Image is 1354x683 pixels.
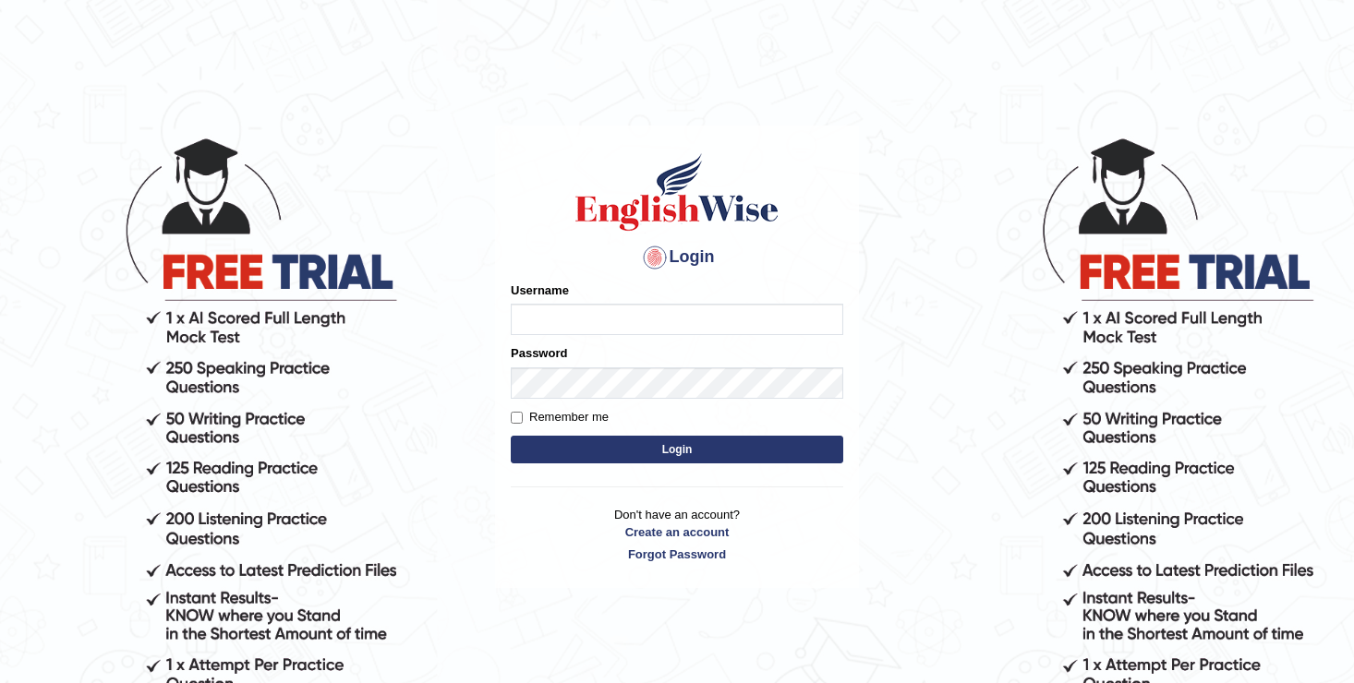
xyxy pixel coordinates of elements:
button: Login [511,436,843,463]
a: Forgot Password [511,545,843,563]
label: Password [511,344,567,362]
p: Don't have an account? [511,506,843,563]
label: Username [511,282,569,299]
h4: Login [511,243,843,272]
label: Remember me [511,408,609,426]
a: Create an account [511,523,843,541]
input: Remember me [511,412,523,424]
img: Logo of English Wise sign in for intelligent practice with AI [572,150,782,234]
